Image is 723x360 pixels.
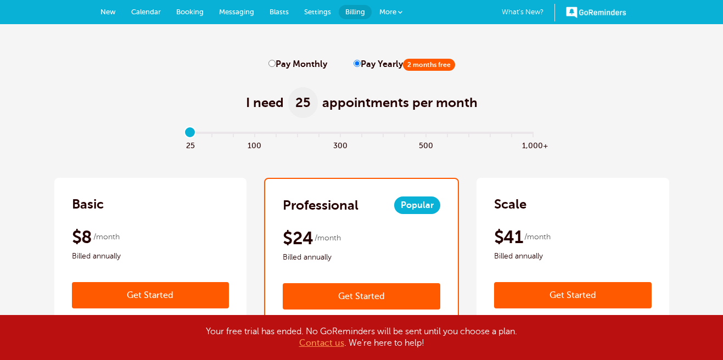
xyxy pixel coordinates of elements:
[268,60,276,67] input: Pay Monthly
[494,226,523,248] span: $41
[180,138,201,151] span: 25
[270,8,289,16] span: Blasts
[72,195,104,213] h2: Basic
[304,8,331,16] span: Settings
[283,227,313,249] span: $24
[283,251,440,264] span: Billed annually
[379,8,396,16] span: More
[268,59,327,70] label: Pay Monthly
[93,230,120,244] span: /month
[288,87,318,118] span: 25
[339,5,372,19] a: Billing
[100,8,116,16] span: New
[494,282,652,308] a: Get Started
[72,226,92,248] span: $8
[176,8,204,16] span: Booking
[131,8,161,16] span: Calendar
[329,138,351,151] span: 300
[394,196,440,214] span: Popular
[87,326,636,349] div: Your free trial has ended. No GoReminders will be sent until you choose a plan. . We're here to h...
[524,230,551,244] span: /month
[315,232,341,245] span: /month
[72,250,229,263] span: Billed annually
[415,138,436,151] span: 500
[522,138,543,151] span: 1,000+
[283,196,358,214] h2: Professional
[322,94,478,111] span: appointments per month
[219,8,254,16] span: Messaging
[299,338,344,348] a: Contact us
[244,138,265,151] span: 100
[72,282,229,308] a: Get Started
[494,195,526,213] h2: Scale
[502,4,555,21] a: What's New?
[494,250,652,263] span: Billed annually
[246,94,284,111] span: I need
[283,283,440,310] a: Get Started
[354,59,455,70] label: Pay Yearly
[403,59,455,71] span: 2 months free
[345,8,365,16] span: Billing
[354,60,361,67] input: Pay Yearly2 months free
